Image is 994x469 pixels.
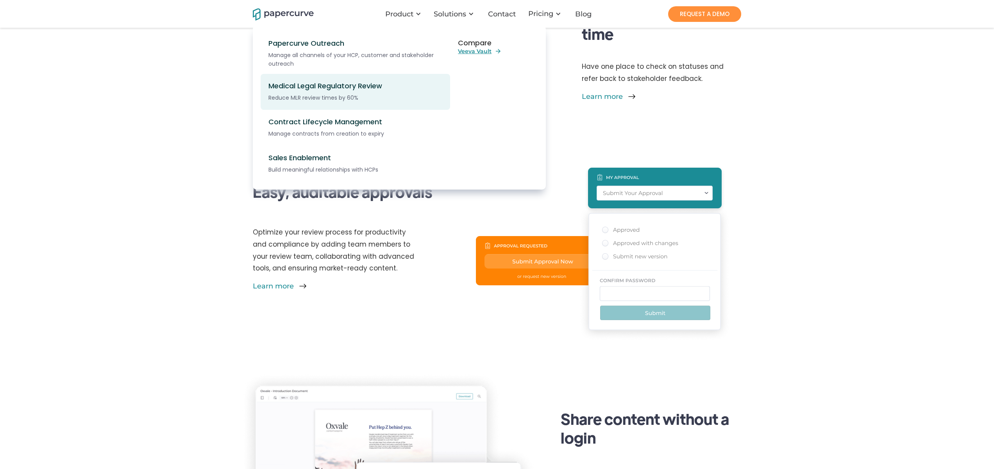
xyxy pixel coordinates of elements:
div: Pricing [524,2,569,26]
a: Learn more [253,282,420,290]
a: Contract Lifecycle ManagementManage contracts from creation to expiry [261,110,450,146]
div: Papercurve Outreach [268,39,451,48]
div: Build meaningful relationships with HCPs [268,165,451,174]
div: Manage all channels of your HCP, customer and stakeholder outreach [268,51,445,68]
h3: Share content without a login [561,409,738,447]
a: Veeva Vault [458,48,502,55]
div: Reduce MLR review times by 60% [268,93,451,102]
div: Medical Legal Regulatory Review [268,82,451,90]
a: Contact [482,10,524,18]
div: Blog [575,10,592,18]
a: Papercurve OutreachManage all channels of your HCP, customer and stakeholder outreach [261,33,450,74]
div: Compare [458,31,506,47]
div: Solutions [429,2,482,26]
nav: Product [253,25,741,190]
p: Optimize your review process for productivity and compliance by adding team members to your revie... [253,226,420,278]
div: Product [385,10,413,18]
div: Product [381,2,429,26]
a: Blog [569,10,599,18]
div: Manage contracts from creation to expiry [268,129,451,138]
div: Sales Enablement [268,154,451,162]
h3: Easy, auditable approvals [253,182,432,201]
a: home [253,7,304,21]
div: Learn more [253,282,297,290]
a: Sales EnablementBuild meaningful relationships with HCPs [261,146,450,182]
div: Solutions [434,10,466,18]
a: Pricing [528,10,553,18]
a: Medical Legal Regulatory ReviewReduce MLR review times by 60% [261,74,450,110]
div: Contract Lifecycle Management [268,118,451,126]
a: REQUEST A DEMO [668,6,741,22]
img: An animation of a person managing multiple versions of a document in one place. [476,150,731,342]
img: AI reference [299,282,307,290]
div: Contact [488,10,516,18]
